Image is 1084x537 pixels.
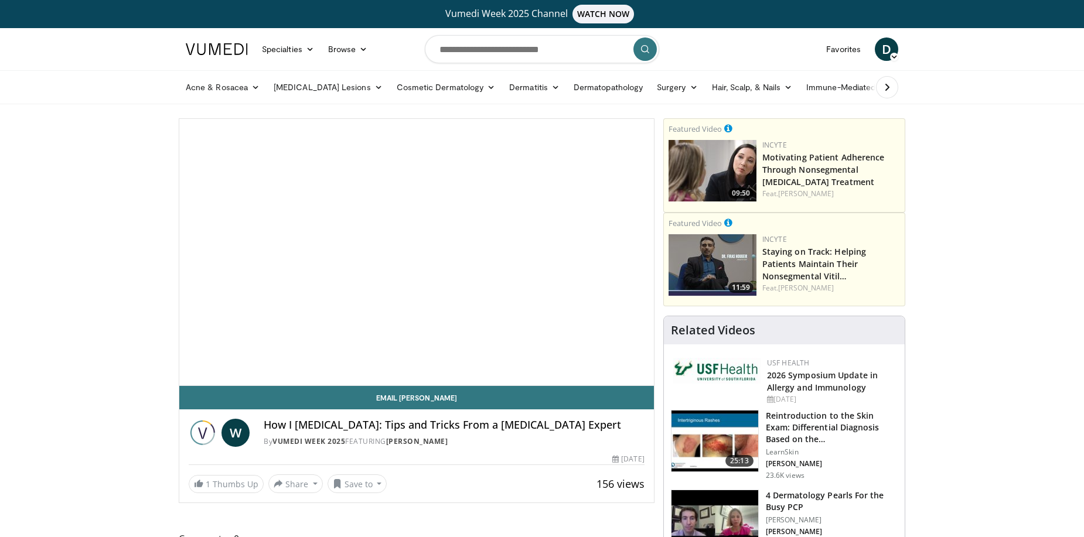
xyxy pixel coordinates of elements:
[179,119,654,386] video-js: Video Player
[268,474,323,493] button: Share
[650,76,705,99] a: Surgery
[264,419,645,432] h4: How I [MEDICAL_DATA]: Tips and Tricks From a [MEDICAL_DATA] Expert
[221,419,250,447] a: W
[762,234,787,244] a: Incyte
[799,76,894,99] a: Immune-Mediated
[778,189,834,199] a: [PERSON_NAME]
[767,394,895,405] div: [DATE]
[673,358,761,384] img: 6ba8804a-8538-4002-95e7-a8f8012d4a11.png.150x105_q85_autocrop_double_scale_upscale_version-0.2.jpg
[766,410,898,445] h3: Reintroduction to the Skin Exam: Differential Diagnosis Based on the…
[255,37,321,61] a: Specialties
[179,76,267,99] a: Acne & Rosacea
[502,76,567,99] a: Dermatitis
[671,411,758,471] img: 022c50fb-a848-4cac-a9d8-ea0906b33a1b.150x105_q85_crop-smart_upscale.jpg
[766,447,898,457] p: LearnSkin
[390,76,502,99] a: Cosmetic Dermatology
[669,124,722,134] small: Featured Video
[179,386,654,409] a: Email [PERSON_NAME]
[596,477,645,491] span: 156 views
[766,515,898,525] p: [PERSON_NAME]
[762,283,900,293] div: Feat.
[669,234,756,296] a: 11:59
[671,410,898,480] a: 25:13 Reintroduction to the Skin Exam: Differential Diagnosis Based on the… LearnSkin [PERSON_NAM...
[669,140,756,201] img: 39505ded-af48-40a4-bb84-dee7792dcfd5.png.150x105_q85_crop-smart_upscale.jpg
[766,471,805,480] p: 23.6K views
[728,282,754,293] span: 11:59
[386,436,448,446] a: [PERSON_NAME]
[612,454,644,464] div: [DATE]
[725,455,754,467] span: 25:13
[762,246,867,282] a: Staying on Track: Helping Patients Maintain Their Nonsegmental Vitil…
[762,152,885,187] a: Motivating Patient Adherence Through Nonsegmental [MEDICAL_DATA] Treatment
[189,419,217,447] img: Vumedi Week 2025
[328,474,387,493] button: Save to
[206,478,210,490] span: 1
[188,5,896,23] a: Vumedi Week 2025 ChannelWATCH NOW
[778,283,834,293] a: [PERSON_NAME]
[186,43,248,55] img: VuMedi Logo
[767,358,810,368] a: USF Health
[766,527,898,536] p: [PERSON_NAME]
[669,218,722,228] small: Featured Video
[572,5,635,23] span: WATCH NOW
[567,76,650,99] a: Dermatopathology
[728,188,754,199] span: 09:50
[767,370,878,393] a: 2026 Symposium Update in Allergy and Immunology
[669,234,756,296] img: fe0751a3-754b-4fa7-bfe3-852521745b57.png.150x105_q85_crop-smart_upscale.jpg
[425,35,659,63] input: Search topics, interventions
[819,37,868,61] a: Favorites
[766,490,898,513] h3: 4 Dermatology Pearls For the Busy PCP
[189,475,264,493] a: 1 Thumbs Up
[671,323,755,337] h4: Related Videos
[267,76,390,99] a: [MEDICAL_DATA] Lesions
[264,436,645,447] div: By FEATURING
[762,189,900,199] div: Feat.
[669,140,756,201] a: 09:50
[272,436,345,446] a: Vumedi Week 2025
[705,76,799,99] a: Hair, Scalp, & Nails
[762,140,787,150] a: Incyte
[766,459,898,468] p: [PERSON_NAME]
[875,37,898,61] a: D
[321,37,375,61] a: Browse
